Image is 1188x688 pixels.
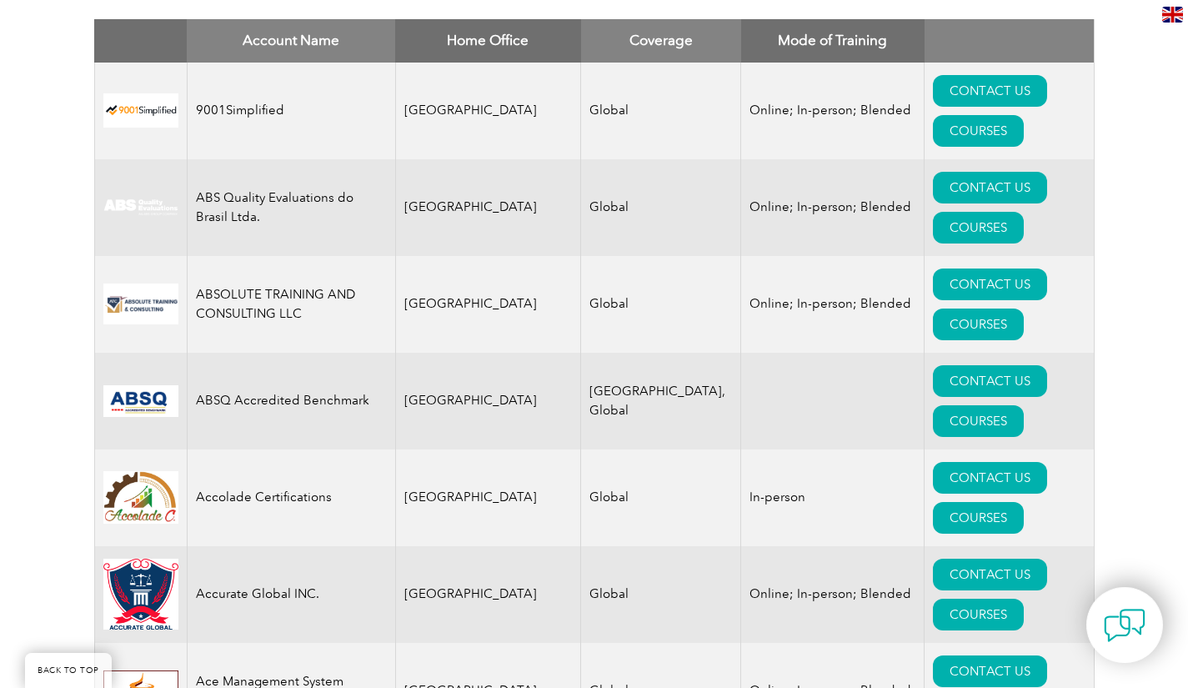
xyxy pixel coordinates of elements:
[395,19,581,63] th: Home Office: activate to sort column ascending
[741,256,925,353] td: Online; In-person; Blended
[933,212,1024,244] a: COURSES
[187,449,395,546] td: Accolade Certifications
[103,471,178,524] img: 1a94dd1a-69dd-eb11-bacb-002248159486-logo.jpg
[933,559,1047,590] a: CONTACT US
[741,63,925,159] td: Online; In-person; Blended
[933,115,1024,147] a: COURSES
[1162,7,1183,23] img: en
[933,599,1024,630] a: COURSES
[741,159,925,256] td: Online; In-person; Blended
[741,546,925,643] td: Online; In-person; Blended
[581,353,741,449] td: [GEOGRAPHIC_DATA], Global
[103,93,178,128] img: 37c9c059-616f-eb11-a812-002248153038-logo.png
[187,63,395,159] td: 9001Simplified
[741,19,925,63] th: Mode of Training: activate to sort column ascending
[581,159,741,256] td: Global
[395,159,581,256] td: [GEOGRAPHIC_DATA]
[395,63,581,159] td: [GEOGRAPHIC_DATA]
[581,19,741,63] th: Coverage: activate to sort column ascending
[395,546,581,643] td: [GEOGRAPHIC_DATA]
[933,462,1047,494] a: CONTACT US
[933,269,1047,300] a: CONTACT US
[103,559,178,630] img: a034a1f6-3919-f011-998a-0022489685a1-logo.png
[925,19,1094,63] th: : activate to sort column ascending
[933,655,1047,687] a: CONTACT US
[103,198,178,217] img: c92924ac-d9bc-ea11-a814-000d3a79823d-logo.jpg
[581,63,741,159] td: Global
[187,546,395,643] td: Accurate Global INC.
[933,172,1047,203] a: CONTACT US
[933,75,1047,107] a: CONTACT US
[933,502,1024,534] a: COURSES
[103,284,178,324] img: 16e092f6-eadd-ed11-a7c6-00224814fd52-logo.png
[395,256,581,353] td: [GEOGRAPHIC_DATA]
[187,353,395,449] td: ABSQ Accredited Benchmark
[581,449,741,546] td: Global
[25,653,112,688] a: BACK TO TOP
[741,449,925,546] td: In-person
[395,449,581,546] td: [GEOGRAPHIC_DATA]
[581,256,741,353] td: Global
[103,385,178,417] img: cc24547b-a6e0-e911-a812-000d3a795b83-logo.png
[933,309,1024,340] a: COURSES
[933,405,1024,437] a: COURSES
[581,546,741,643] td: Global
[395,353,581,449] td: [GEOGRAPHIC_DATA]
[933,365,1047,397] a: CONTACT US
[187,256,395,353] td: ABSOLUTE TRAINING AND CONSULTING LLC
[187,159,395,256] td: ABS Quality Evaluations do Brasil Ltda.
[1104,605,1145,646] img: contact-chat.png
[187,19,395,63] th: Account Name: activate to sort column descending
